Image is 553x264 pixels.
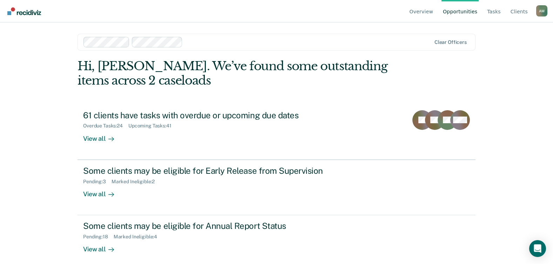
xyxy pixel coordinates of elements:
[77,160,476,215] a: Some clients may be eligible for Early Release from SupervisionPending:3Marked Ineligible:2View all
[83,123,128,129] div: Overdue Tasks : 24
[128,123,177,129] div: Upcoming Tasks : 41
[529,240,546,257] div: Open Intercom Messenger
[77,59,396,88] div: Hi, [PERSON_NAME]. We’ve found some outstanding items across 2 caseloads
[536,5,547,16] div: A M
[77,105,476,160] a: 61 clients have tasks with overdue or upcoming due datesOverdue Tasks:24Upcoming Tasks:41View all
[83,240,122,253] div: View all
[83,110,329,120] div: 61 clients have tasks with overdue or upcoming due dates
[7,7,41,15] img: Recidiviz
[114,234,163,240] div: Marked Ineligible : 4
[112,179,160,185] div: Marked Ineligible : 2
[83,179,112,185] div: Pending : 3
[434,39,467,45] div: Clear officers
[83,129,122,143] div: View all
[83,234,114,240] div: Pending : 18
[536,5,547,16] button: Profile dropdown button
[83,184,122,198] div: View all
[83,221,329,231] div: Some clients may be eligible for Annual Report Status
[83,166,329,176] div: Some clients may be eligible for Early Release from Supervision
